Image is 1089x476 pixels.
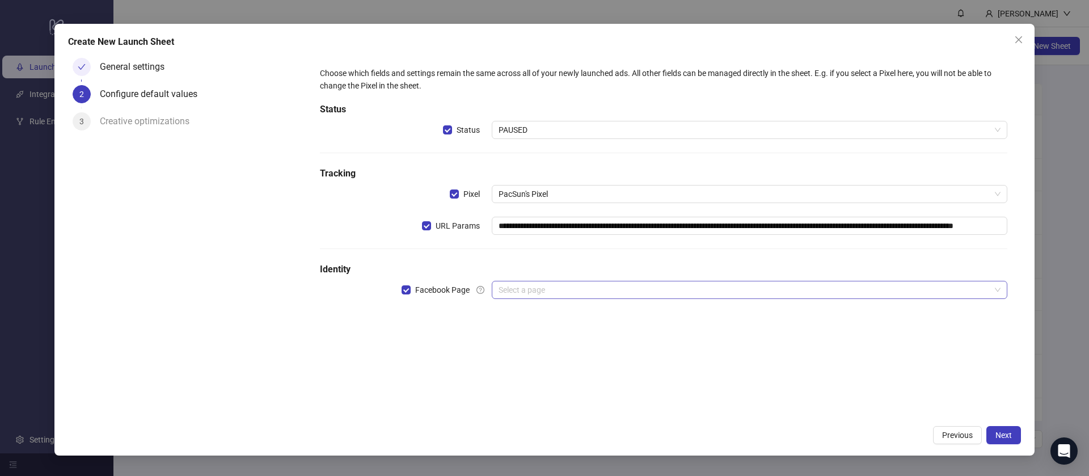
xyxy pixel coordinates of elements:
[79,117,84,126] span: 3
[100,58,174,76] div: General settings
[79,90,84,99] span: 2
[1014,35,1023,44] span: close
[452,124,484,136] span: Status
[933,426,982,444] button: Previous
[320,263,1007,276] h5: Identity
[411,284,474,296] span: Facebook Page
[942,431,973,440] span: Previous
[431,220,484,232] span: URL Params
[476,286,484,294] span: question-circle
[1010,31,1028,49] button: Close
[78,63,86,71] span: check
[499,121,1001,138] span: PAUSED
[499,186,1001,203] span: PacSun's Pixel
[320,167,1007,180] h5: Tracking
[1050,437,1078,465] div: Open Intercom Messenger
[986,426,1021,444] button: Next
[100,112,199,130] div: Creative optimizations
[320,67,1007,92] div: Choose which fields and settings remain the same across all of your newly launched ads. All other...
[100,85,206,103] div: Configure default values
[459,188,484,200] span: Pixel
[320,103,1007,116] h5: Status
[68,35,1021,49] div: Create New Launch Sheet
[995,431,1012,440] span: Next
